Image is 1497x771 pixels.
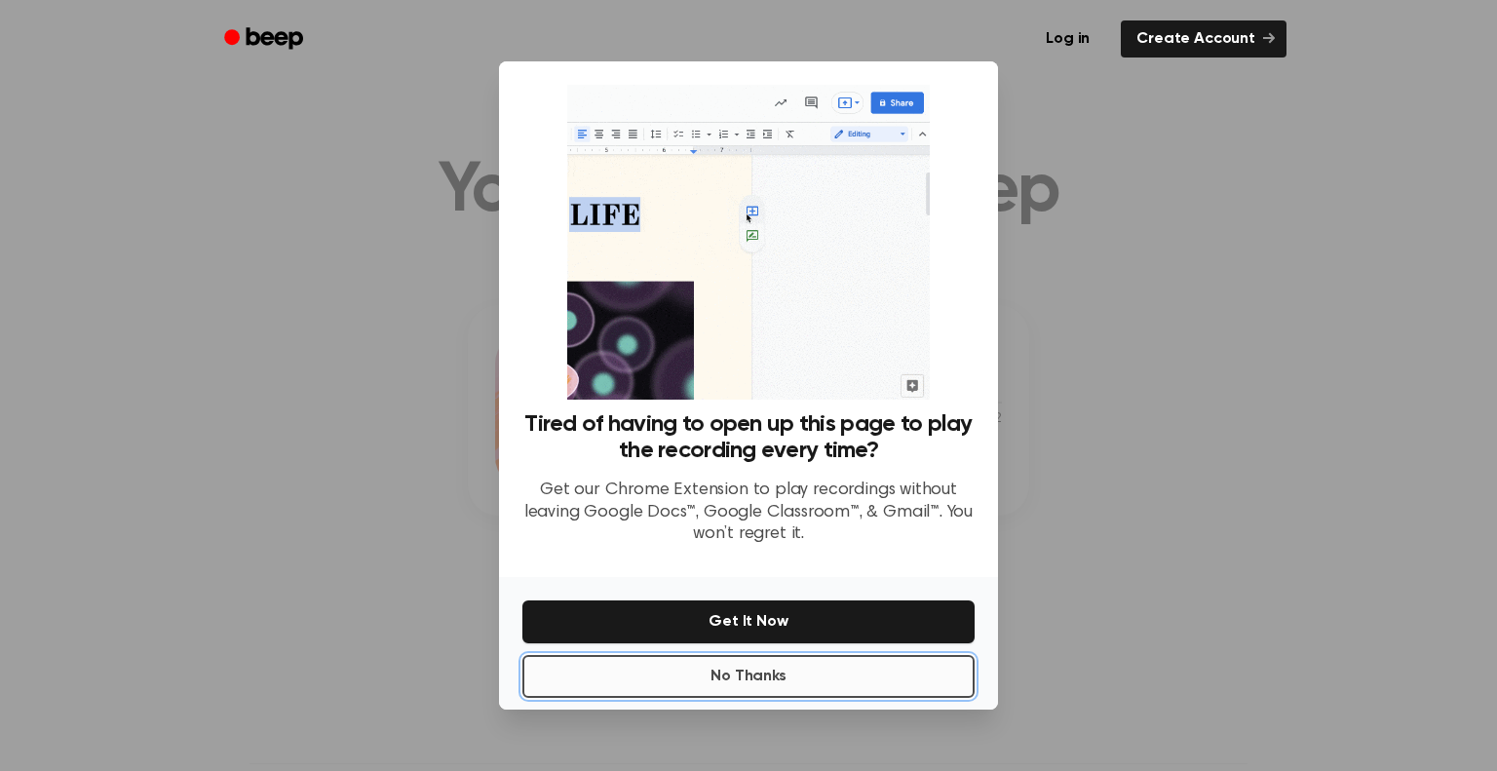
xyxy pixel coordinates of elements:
[1121,20,1286,58] a: Create Account
[1026,17,1109,61] a: Log in
[522,480,975,546] p: Get our Chrome Extension to play recordings without leaving Google Docs™, Google Classroom™, & Gm...
[522,655,975,698] button: No Thanks
[211,20,321,58] a: Beep
[522,600,975,643] button: Get It Now
[567,85,929,400] img: Beep extension in action
[522,411,975,464] h3: Tired of having to open up this page to play the recording every time?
